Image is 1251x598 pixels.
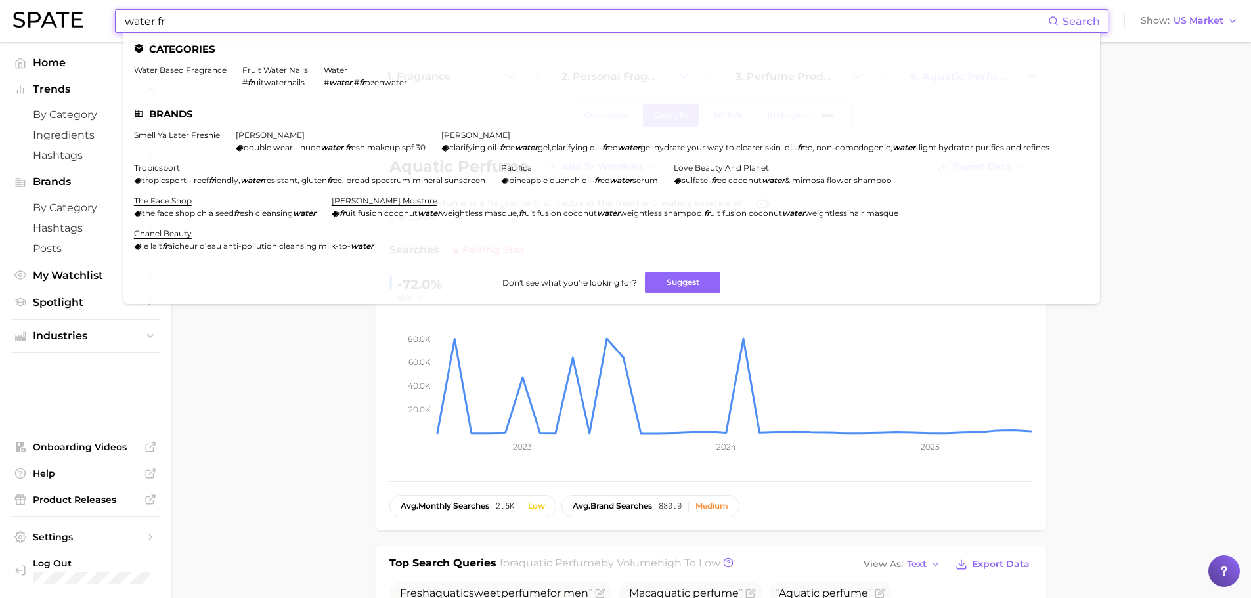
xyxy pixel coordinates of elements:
[711,175,717,185] em: fr
[351,142,426,152] span: esh makeup spf 30
[162,241,168,251] em: fr
[11,527,160,547] a: Settings
[509,175,594,185] span: pineapple quench oil-
[805,208,898,218] span: weightless hair masque
[11,463,160,483] a: Help
[13,12,83,28] img: SPATE
[538,142,550,152] span: gel
[620,208,702,218] span: weightless shampoo
[501,163,532,173] a: pacifica
[645,272,720,293] button: Suggest
[11,218,160,238] a: Hashtags
[608,142,617,152] span: ee
[602,142,608,152] em: fr
[597,208,620,218] em: water
[640,142,797,152] span: gel hydrate your way to clearer skin. oil-
[449,142,500,152] span: clarifying oil-
[359,77,365,87] em: fr
[717,175,762,185] span: ee coconut
[797,142,803,152] em: fr
[952,555,1032,574] button: Export Data
[33,222,138,234] span: Hashtags
[354,77,359,87] span: #
[242,65,308,75] a: fruit water nails
[11,326,160,346] button: Industries
[573,502,652,511] span: brand searches
[907,561,927,568] span: Text
[11,172,160,192] button: Brands
[525,208,597,218] span: uit fusion coconut
[11,198,160,218] a: by Category
[263,175,327,185] span: resistant, gluten
[695,502,728,511] div: Medium
[33,242,138,255] span: Posts
[248,77,253,87] em: fr
[594,175,600,185] em: fr
[1141,17,1170,24] span: Show
[609,175,632,185] em: water
[11,265,160,286] a: My Watchlist
[11,238,160,259] a: Posts
[515,142,538,152] em: water
[11,104,160,125] a: by Category
[33,202,138,214] span: by Category
[134,196,192,205] a: the face shop
[365,77,407,87] span: ozenwater
[389,495,556,517] button: avg.monthly searches2.5kLow
[134,228,192,238] a: chanel beauty
[710,208,782,218] span: uit fusion coconut
[11,553,160,587] a: Log out. Currently logged in with e-mail thomas.just@givaudan.com.
[892,142,915,152] em: water
[236,130,305,140] a: [PERSON_NAME]
[33,441,138,453] span: Onboarding Videos
[33,296,138,309] span: Spotlight
[500,555,720,574] h2: for by Volume
[33,330,138,342] span: Industries
[11,437,160,457] a: Onboarding Videos
[972,559,1030,570] span: Export Data
[500,142,506,152] em: fr
[389,555,496,574] h1: Top Search Queries
[762,175,785,185] em: water
[1174,17,1223,24] span: US Market
[242,77,248,87] span: #
[674,163,769,173] a: love beauty and planet
[134,43,1089,54] li: Categories
[519,208,525,218] em: fr
[860,556,944,573] button: View AsText
[345,142,351,152] em: fr
[215,175,240,185] span: iendly,
[320,142,343,152] em: water
[441,142,1049,152] div: ,
[134,130,220,140] a: smell ya later freshie
[33,129,138,141] span: Ingredients
[11,53,160,73] a: Home
[240,175,263,185] em: water
[134,163,180,173] a: tropicsport
[528,502,545,511] div: Low
[324,77,329,87] span: #
[142,241,162,251] span: le lait
[33,269,138,282] span: My Watchlist
[332,208,898,218] div: , ,
[408,381,431,391] tspan: 40.0k
[332,196,437,205] a: [PERSON_NAME] moisture
[401,501,418,511] abbr: average
[351,241,374,251] em: water
[496,502,514,511] span: 2.5k
[408,357,431,367] tspan: 60.0k
[704,208,710,218] em: fr
[716,442,735,452] tspan: 2024
[659,502,682,511] span: 880.0
[11,145,160,165] a: Hashtags
[573,501,590,511] abbr: average
[915,142,1049,152] span: -light hydrator purifies and refines
[327,175,333,185] em: fr
[33,176,138,188] span: Brands
[33,531,138,543] span: Settings
[657,557,720,569] span: high to low
[401,502,489,511] span: monthly searches
[920,442,939,452] tspan: 2025
[142,175,209,185] span: tropicsport - reef
[33,108,138,121] span: by Category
